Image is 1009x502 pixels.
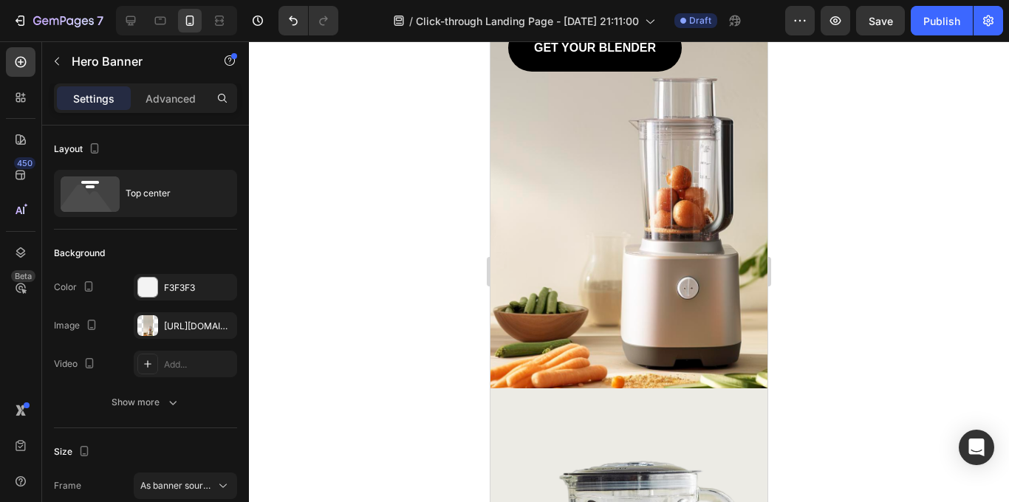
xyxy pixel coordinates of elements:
iframe: Design area [490,41,767,502]
p: Settings [73,91,114,106]
div: Publish [923,13,960,29]
p: Advanced [146,91,196,106]
span: As banner source [140,479,213,492]
div: Image [54,316,100,336]
div: Size [54,442,93,462]
div: Open Intercom Messenger [959,430,994,465]
button: Publish [911,6,973,35]
button: Show more [54,389,237,416]
button: As banner source [134,472,237,499]
span: / [409,13,413,29]
p: Hero Banner [72,52,197,70]
span: Draft [689,14,711,27]
label: Frame [54,479,81,492]
div: Add... [164,358,233,371]
div: Video [54,354,98,374]
div: Background [54,247,105,260]
button: Save [856,6,905,35]
div: 450 [14,157,35,169]
div: Show more [112,395,180,410]
span: Click-through Landing Page - [DATE] 21:11:00 [416,13,639,29]
div: Beta [11,270,35,282]
div: F3F3F3 [164,281,233,295]
span: Save [869,15,893,27]
div: [URL][DOMAIN_NAME] [164,320,233,333]
button: 7 [6,6,110,35]
p: 7 [97,12,103,30]
div: Undo/Redo [278,6,338,35]
div: Color [54,278,98,298]
div: Layout [54,140,103,159]
div: Top center [126,176,216,210]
